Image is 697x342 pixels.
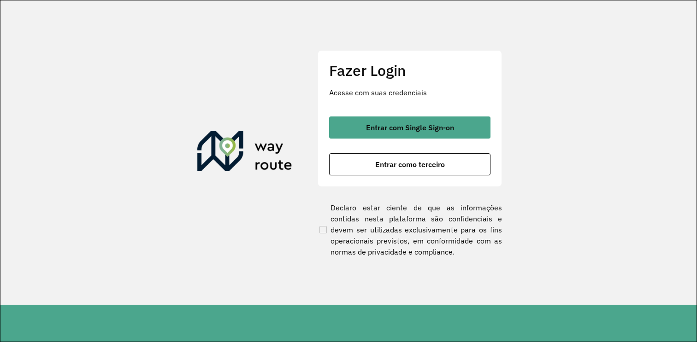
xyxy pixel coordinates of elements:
[197,131,292,175] img: Roteirizador AmbevTech
[329,87,490,98] p: Acesse com suas credenciais
[329,153,490,175] button: button
[366,124,454,131] span: Entrar com Single Sign-on
[329,62,490,79] h2: Fazer Login
[329,116,490,139] button: button
[318,202,502,257] label: Declaro estar ciente de que as informações contidas nesta plataforma são confidenciais e devem se...
[375,161,445,168] span: Entrar como terceiro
